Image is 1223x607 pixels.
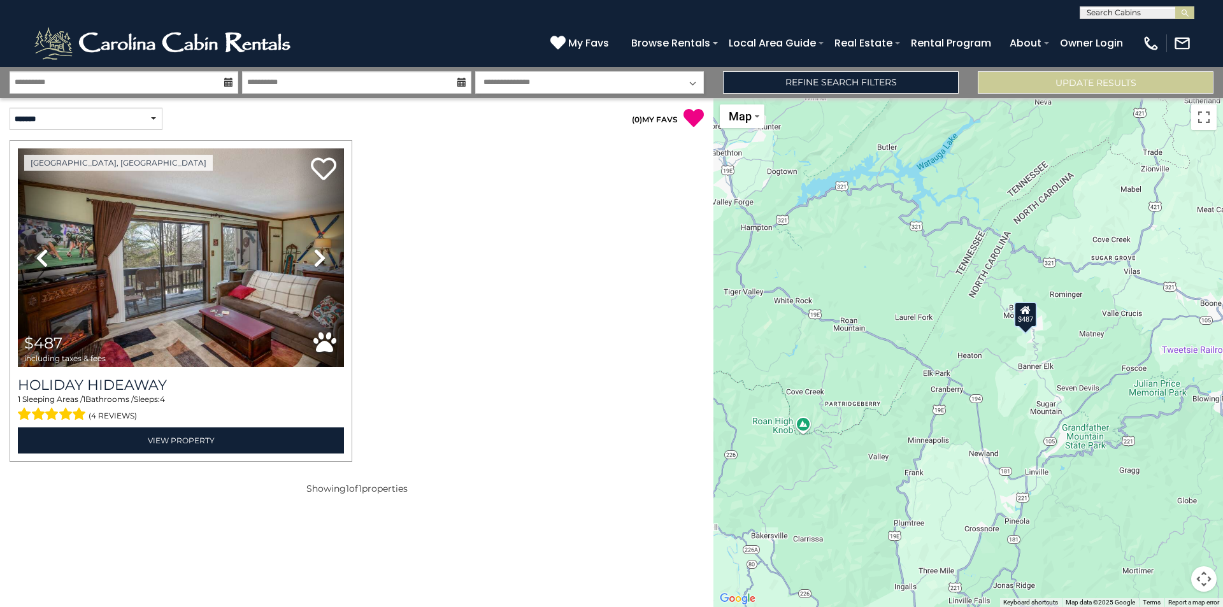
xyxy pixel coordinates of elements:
[717,590,759,607] img: Google
[1054,32,1129,54] a: Owner Login
[720,104,764,128] button: Change map style
[18,427,344,453] a: View Property
[18,394,344,424] div: Sleeping Areas / Bathrooms / Sleeps:
[729,110,752,123] span: Map
[18,376,344,394] a: Holiday Hideaway
[24,334,62,352] span: $487
[632,115,642,124] span: ( )
[18,148,344,367] img: thumbnail_163267576.jpeg
[828,32,899,54] a: Real Estate
[905,32,998,54] a: Rental Program
[1173,34,1191,52] img: mail-regular-white.png
[1191,566,1217,592] button: Map camera controls
[359,483,362,494] span: 1
[1191,104,1217,130] button: Toggle fullscreen view
[717,590,759,607] a: Open this area in Google Maps (opens a new window)
[311,156,336,183] a: Add to favorites
[10,482,704,495] p: Showing of properties
[550,35,612,52] a: My Favs
[1014,301,1037,327] div: $487
[1003,598,1058,607] button: Keyboard shortcuts
[89,408,137,424] span: (4 reviews)
[1066,599,1135,606] span: Map data ©2025 Google
[1003,32,1048,54] a: About
[625,32,717,54] a: Browse Rentals
[83,394,85,404] span: 1
[1143,599,1161,606] a: Terms (opens in new tab)
[18,394,20,404] span: 1
[32,24,296,62] img: White-1-2.png
[722,32,822,54] a: Local Area Guide
[160,394,165,404] span: 4
[24,354,106,362] span: including taxes & fees
[568,35,609,51] span: My Favs
[978,71,1213,94] button: Update Results
[1168,599,1219,606] a: Report a map error
[632,115,678,124] a: (0)MY FAVS
[346,483,349,494] span: 1
[634,115,640,124] span: 0
[24,155,213,171] a: [GEOGRAPHIC_DATA], [GEOGRAPHIC_DATA]
[723,71,959,94] a: Refine Search Filters
[1142,34,1160,52] img: phone-regular-white.png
